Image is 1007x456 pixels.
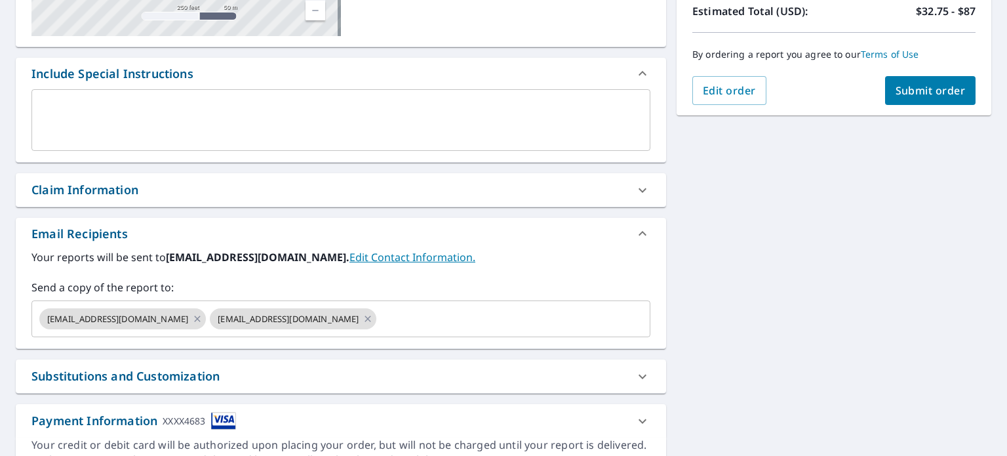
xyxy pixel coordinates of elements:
a: EditContactInfo [349,250,475,264]
img: cardImage [211,412,236,430]
b: [EMAIL_ADDRESS][DOMAIN_NAME]. [166,250,349,264]
div: Email Recipients [31,225,128,243]
button: Edit order [692,76,766,105]
div: Include Special Instructions [16,58,666,89]
span: [EMAIL_ADDRESS][DOMAIN_NAME] [39,313,196,325]
div: Claim Information [31,181,138,199]
label: Your reports will be sent to [31,249,650,265]
label: Send a copy of the report to: [31,280,650,295]
div: Payment InformationXXXX4683cardImage [16,404,666,438]
div: [EMAIL_ADDRESS][DOMAIN_NAME] [210,308,376,329]
div: Substitutions and Customization [31,367,220,385]
div: Include Special Instructions [31,65,193,83]
p: By ordering a report you agree to our [692,49,976,60]
p: Estimated Total (USD): [692,3,834,19]
div: Email Recipients [16,218,666,249]
button: Submit order [885,76,976,105]
span: Submit order [896,83,966,98]
a: Current Level 17, Zoom Out [306,1,325,20]
div: Substitutions and Customization [16,360,666,393]
div: [EMAIL_ADDRESS][DOMAIN_NAME] [39,308,206,329]
p: $32.75 - $87 [916,3,976,19]
span: [EMAIL_ADDRESS][DOMAIN_NAME] [210,313,366,325]
div: Claim Information [16,173,666,207]
div: Payment Information [31,412,236,430]
span: Edit order [703,83,756,98]
a: Terms of Use [861,48,919,60]
div: XXXX4683 [163,412,205,430]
